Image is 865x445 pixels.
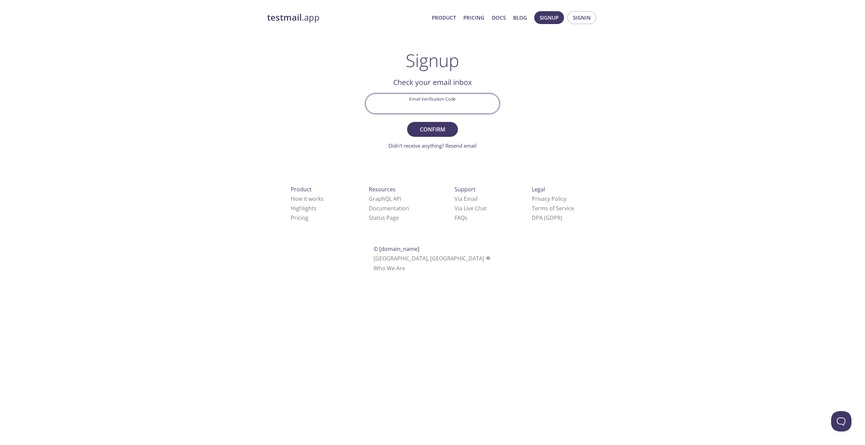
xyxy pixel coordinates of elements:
a: Product [432,13,456,22]
span: Signin [573,13,591,22]
strong: testmail [267,12,302,23]
a: Documentation [369,205,409,212]
span: Signup [540,13,559,22]
a: Didn't receive anything? Resend email [388,142,477,149]
a: Status Page [369,214,399,221]
a: Terms of Service [532,205,574,212]
a: DPA (GDPR) [532,214,562,221]
h2: Check your email inbox [365,77,500,88]
span: Confirm [415,125,450,134]
a: FAQ [455,214,467,221]
a: Docs [492,13,506,22]
a: Privacy Policy [532,195,566,203]
a: Who We Are [374,264,405,272]
a: How it works [291,195,324,203]
span: © [DOMAIN_NAME] [374,245,419,253]
a: Blog [513,13,527,22]
span: Legal [532,186,545,193]
span: Product [291,186,311,193]
a: testmail.app [267,12,426,23]
span: [GEOGRAPHIC_DATA], [GEOGRAPHIC_DATA] [374,255,492,262]
a: GraphQL API [369,195,401,203]
a: Via Email [455,195,478,203]
span: Resources [369,186,396,193]
a: Pricing [463,13,484,22]
span: s [465,214,467,221]
iframe: Help Scout Beacon - Open [831,411,851,431]
button: Signup [534,11,564,24]
button: Signin [567,11,596,24]
span: Support [455,186,476,193]
a: Pricing [291,214,308,221]
h1: Signup [406,50,459,70]
a: Highlights [291,205,317,212]
button: Confirm [407,122,458,137]
a: Via Live Chat [455,205,487,212]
